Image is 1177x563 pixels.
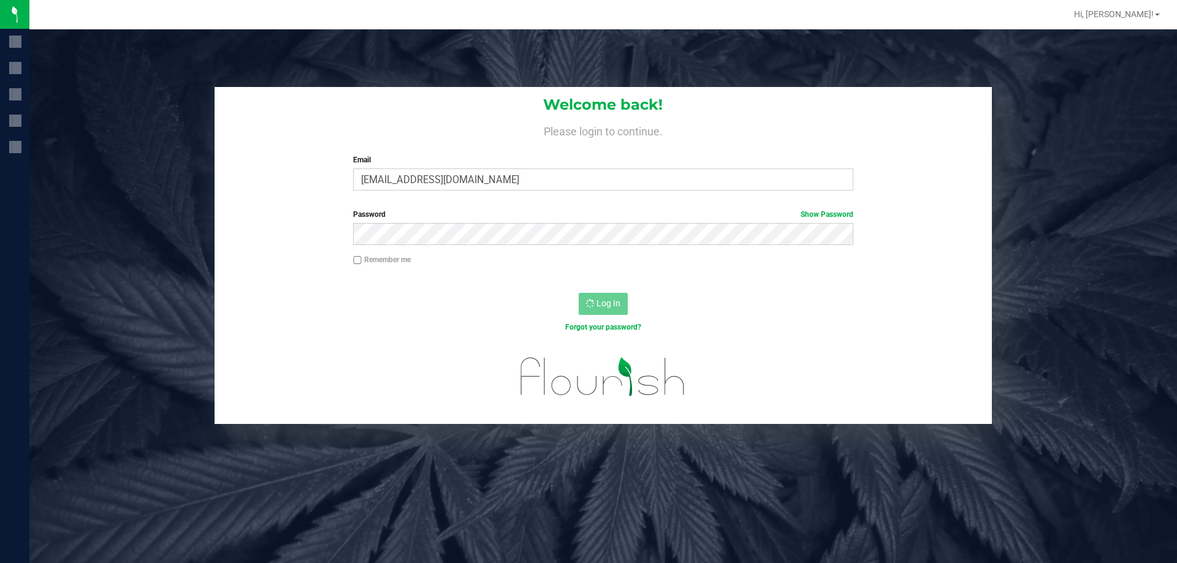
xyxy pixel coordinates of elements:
[565,323,641,331] a: Forgot your password?
[1074,9,1154,19] span: Hi, [PERSON_NAME]!
[579,293,628,315] button: Log In
[801,210,853,219] a: Show Password
[215,123,992,137] h4: Please login to continue.
[353,256,362,265] input: Remember me
[596,298,620,308] span: Log In
[506,346,700,408] img: flourish_logo.svg
[353,210,386,219] span: Password
[215,97,992,113] h1: Welcome back!
[353,154,853,165] label: Email
[353,254,411,265] label: Remember me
